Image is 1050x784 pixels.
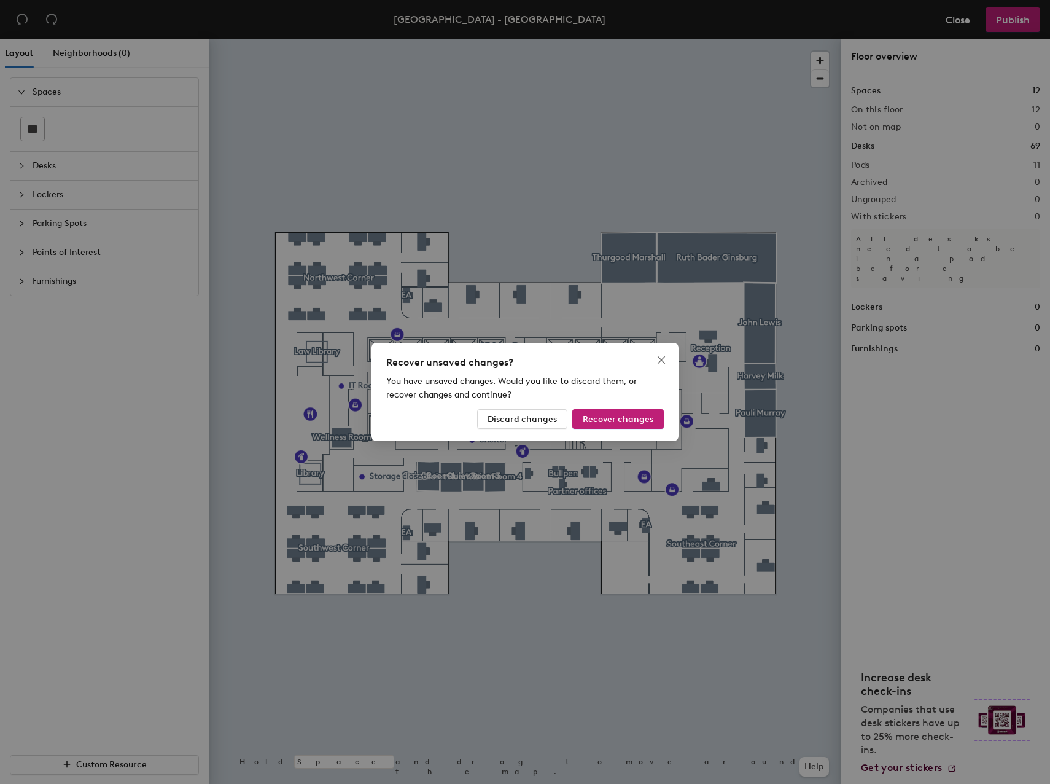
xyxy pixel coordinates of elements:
button: Recover changes [572,409,664,429]
div: Recover unsaved changes? [386,355,664,370]
span: Recover changes [583,414,653,425]
span: Close [651,355,671,365]
span: close [656,355,666,365]
span: You have unsaved changes. Would you like to discard them, or recover changes and continue? [386,376,637,400]
button: Discard changes [477,409,567,429]
span: Discard changes [488,414,557,425]
button: Close [651,350,671,370]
